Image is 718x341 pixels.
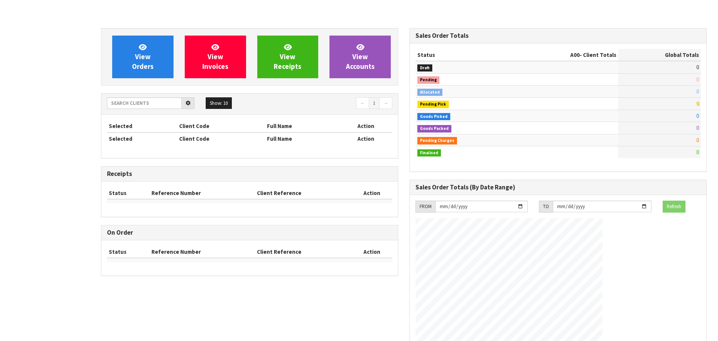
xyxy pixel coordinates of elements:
[415,49,510,61] th: Status
[150,246,255,258] th: Reference Number
[185,36,246,78] a: ViewInvoices
[696,112,699,119] span: 0
[132,43,154,71] span: View Orders
[696,137,699,144] span: 0
[417,149,441,157] span: Finalised
[339,133,392,144] th: Action
[417,101,449,108] span: Pending Pick
[255,246,351,258] th: Client Reference
[417,113,450,121] span: Goods Picked
[417,137,457,144] span: Pending Charges
[618,49,701,61] th: Global Totals
[346,43,375,71] span: View Accounts
[351,187,392,199] th: Action
[206,97,232,109] button: Show: 10
[570,51,580,58] span: A00
[696,124,699,131] span: 0
[257,36,319,78] a: ViewReceipts
[202,43,228,71] span: View Invoices
[177,120,265,132] th: Client Code
[107,120,177,132] th: Selected
[107,133,177,144] th: Selected
[177,133,265,144] th: Client Code
[339,120,392,132] th: Action
[415,184,701,191] h3: Sales Order Totals (By Date Range)
[696,149,699,156] span: 0
[107,246,150,258] th: Status
[510,49,618,61] th: - Client Totals
[379,97,392,109] a: →
[255,97,392,110] nav: Page navigation
[415,32,701,39] h3: Sales Order Totals
[107,170,392,177] h3: Receipts
[696,88,699,95] span: 0
[107,187,150,199] th: Status
[369,97,380,109] a: 1
[356,97,369,109] a: ←
[696,76,699,83] span: 0
[415,201,435,213] div: FROM
[417,89,442,96] span: Allocated
[351,246,392,258] th: Action
[112,36,174,78] a: ViewOrders
[696,64,699,71] span: 0
[417,125,451,133] span: Goods Packed
[265,120,339,132] th: Full Name
[329,36,391,78] a: ViewAccounts
[663,201,685,213] button: Refresh
[417,64,432,72] span: Draft
[107,97,182,109] input: Search clients
[150,187,255,199] th: Reference Number
[107,229,392,236] h3: On Order
[265,133,339,144] th: Full Name
[539,201,553,213] div: TO
[274,43,301,71] span: View Receipts
[255,187,351,199] th: Client Reference
[417,76,439,84] span: Pending
[696,100,699,107] span: 0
